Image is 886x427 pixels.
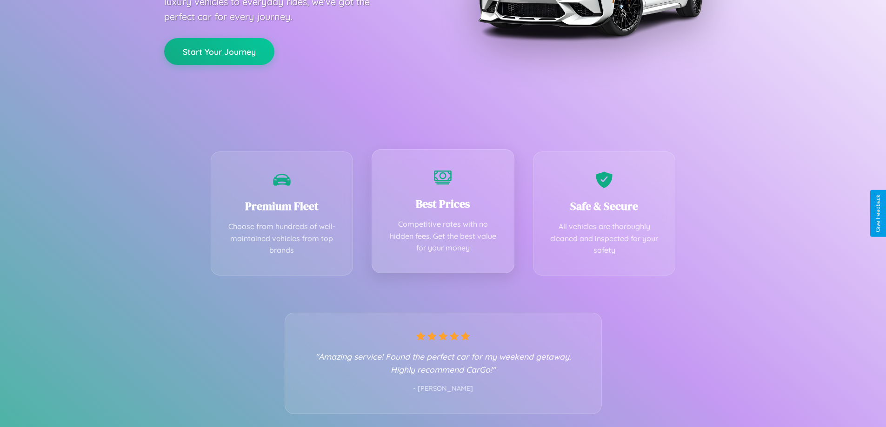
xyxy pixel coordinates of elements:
h3: Premium Fleet [225,198,339,214]
p: "Amazing service! Found the perfect car for my weekend getaway. Highly recommend CarGo!" [304,350,583,376]
div: Give Feedback [875,195,881,232]
p: - [PERSON_NAME] [304,383,583,395]
button: Start Your Journey [164,38,274,65]
p: Competitive rates with no hidden fees. Get the best value for your money [386,218,500,254]
h3: Best Prices [386,196,500,211]
p: All vehicles are thoroughly cleaned and inspected for your safety [547,221,661,256]
h3: Safe & Secure [547,198,661,214]
p: Choose from hundreds of well-maintained vehicles from top brands [225,221,339,256]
